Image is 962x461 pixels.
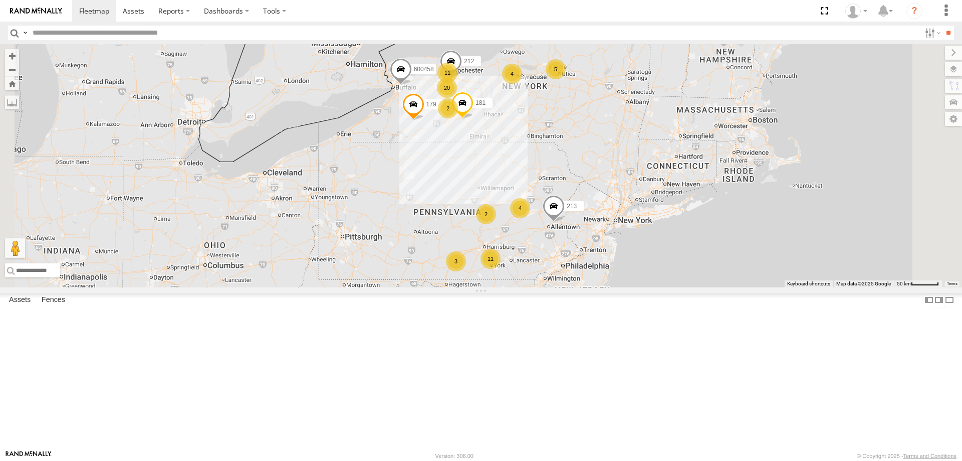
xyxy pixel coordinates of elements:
[947,282,957,286] a: Terms (opens in new tab)
[787,280,830,287] button: Keyboard shortcuts
[842,4,871,19] div: David Steen
[502,64,522,84] div: 4
[857,453,956,459] div: © Copyright 2025 -
[426,100,436,107] span: 179
[546,59,566,79] div: 5
[5,95,19,109] label: Measure
[567,203,577,210] span: 213
[903,453,956,459] a: Terms and Conditions
[921,26,942,40] label: Search Filter Options
[435,453,473,459] div: Version: 306.00
[897,281,911,286] span: 50 km
[4,293,36,307] label: Assets
[934,293,944,308] label: Dock Summary Table to the Right
[5,77,19,90] button: Zoom Home
[5,63,19,77] button: Zoom out
[894,280,942,287] button: Map Scale: 50 km per 52 pixels
[414,66,434,73] span: 600458
[10,8,62,15] img: rand-logo.svg
[37,293,70,307] label: Fences
[437,63,457,83] div: 11
[437,78,457,98] div: 20
[5,238,25,258] button: Drag Pegman onto the map to open Street View
[475,99,486,106] span: 181
[5,49,19,63] button: Zoom in
[924,293,934,308] label: Dock Summary Table to the Left
[944,293,954,308] label: Hide Summary Table
[906,3,922,19] i: ?
[836,281,891,286] span: Map data ©2025 Google
[6,451,52,461] a: Visit our Website
[510,198,530,218] div: 4
[464,58,474,65] span: 212
[21,26,29,40] label: Search Query
[446,251,466,271] div: 3
[438,98,458,118] div: 2
[945,112,962,126] label: Map Settings
[480,249,501,269] div: 11
[476,204,496,224] div: 2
